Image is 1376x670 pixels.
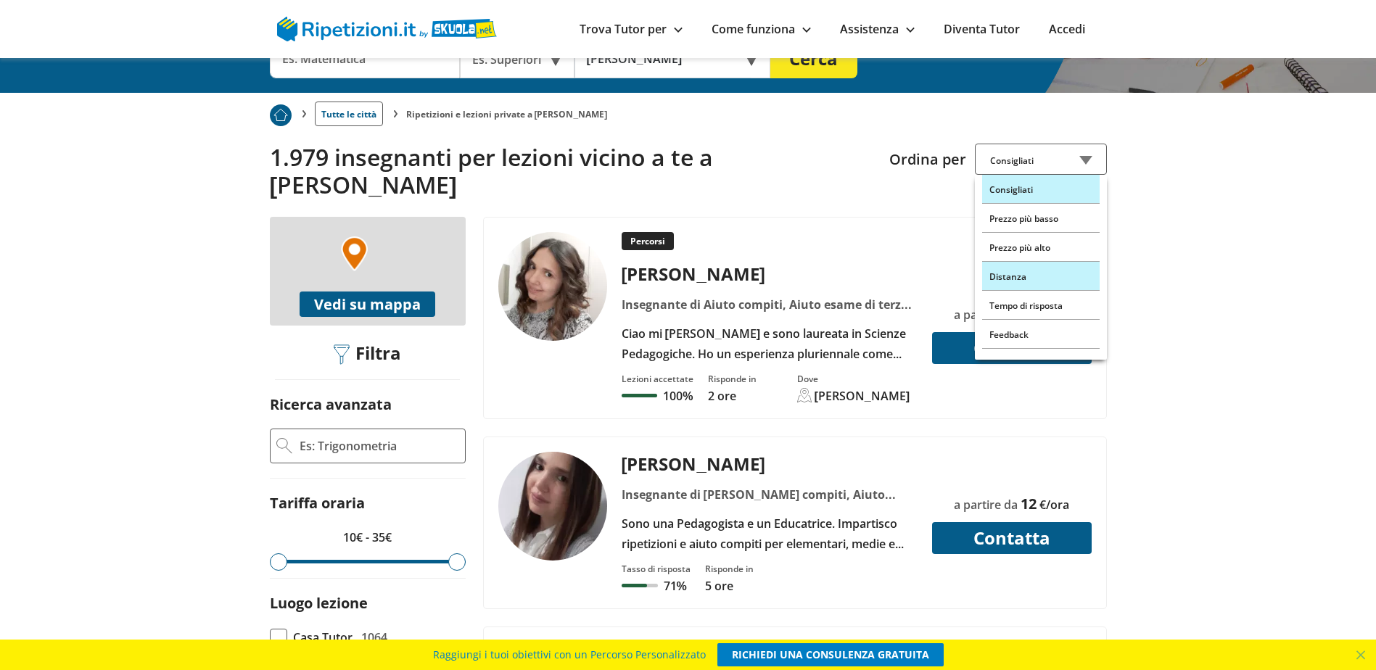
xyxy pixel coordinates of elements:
span: 12 [1021,494,1037,513]
a: RICHIEDI UNA CONSULENZA GRATUITA [717,643,944,666]
span: €/ora [1039,497,1069,513]
p: Percorsi [622,232,674,250]
div: Prezzo più alto [982,233,1100,262]
p: 71% [664,578,687,594]
span: a partire da [954,497,1018,513]
div: Insegnante di Aiuto compiti, Aiuto esame di terza media, [PERSON_NAME], Alfabetizzazione, Dsa (di... [616,294,923,315]
div: Lezioni accettate [622,373,693,385]
input: Es: Trigonometria [298,435,459,457]
div: Es. Superiori [460,39,574,78]
p: 10€ - 35€ [270,527,466,547]
input: Es. Indirizzo o CAP [574,39,751,78]
div: Consigliati [975,144,1107,175]
button: Vedi su mappa [300,291,435,317]
img: logo Skuola.net | Ripetizioni.it [277,17,497,41]
label: Ricerca avanzata [270,394,392,414]
p: 2 ore [708,388,757,404]
img: tutor a VERANO BRIANZA - Rosa [498,452,607,561]
span: 1064 [361,627,387,648]
div: Prezzo più basso [982,204,1100,233]
a: Assistenza [840,21,915,37]
a: logo Skuola.net | Ripetizioni.it [277,20,497,36]
p: 100% [663,388,693,404]
div: Filtra [329,343,407,365]
span: a partire da [954,307,1018,323]
button: Contatta [932,332,1092,364]
div: Ciao mi [PERSON_NAME] e sono laureata in Scienze Pedagogiche. Ho un esperienza pluriennale come p... [616,323,923,364]
label: Luogo lezione [270,593,368,613]
div: Tasso di risposta [622,563,691,575]
span: Casa Tutor [293,627,353,648]
a: Tutte le città [315,102,383,126]
div: Risponde in [705,563,754,575]
div: Dove [797,373,910,385]
div: Feedback [982,320,1100,349]
a: Accedi [1049,21,1085,37]
img: Ricerca Avanzata [276,438,292,454]
button: Contatta [932,522,1092,554]
a: Trova Tutor per [580,21,683,37]
input: Es. Matematica [270,39,460,78]
img: Marker [341,236,368,271]
div: Distanza [982,262,1100,291]
img: tutor a VERANO BRIANZA - rosa [498,232,607,341]
label: Ordina per [889,149,966,169]
div: Sono una Pedagogista e un Educatrice. Impartisco ripetizioni e aiuto compiti per elementari, medi... [616,513,923,554]
h2: 1.979 insegnanti per lezioni vicino a te a [PERSON_NAME] [270,144,878,199]
div: [PERSON_NAME] [815,388,910,404]
a: Diventa Tutor [944,21,1020,37]
p: 5 ore [705,578,754,594]
a: Come funziona [712,21,811,37]
img: Filtra filtri mobile [334,344,350,365]
label: Tariffa oraria [270,493,365,513]
img: Piu prenotato [270,104,292,126]
div: Risponde in [708,373,757,385]
li: Ripetizioni e lezioni private a [PERSON_NAME] [406,108,608,120]
span: Raggiungi i tuoi obiettivi con un Percorso Personalizzato [433,643,706,666]
div: [PERSON_NAME] [616,452,923,476]
button: Cerca [770,39,857,78]
div: Tempo di risposta [982,291,1100,320]
div: Insegnante di [PERSON_NAME] compiti, Aiuto esame di terza media, [PERSON_NAME], Dsa (disturbi del... [616,484,923,505]
div: Consigliati [982,175,1100,204]
nav: breadcrumb d-none d-tablet-block [270,93,1107,126]
div: [PERSON_NAME] [616,262,923,286]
